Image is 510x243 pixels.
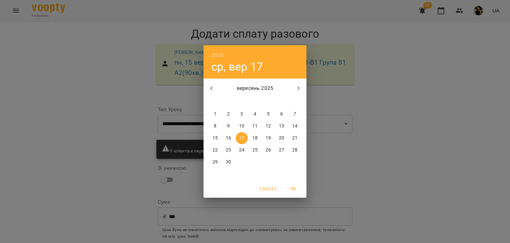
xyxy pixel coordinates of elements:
[292,135,297,141] p: 21
[249,98,261,105] span: чт
[262,108,274,120] button: 5
[212,135,218,141] p: 15
[266,147,271,153] p: 26
[249,132,261,144] button: 18
[236,144,248,156] button: 24
[222,156,234,168] button: 30
[280,111,283,118] p: 6
[222,120,234,132] button: 9
[267,111,270,118] p: 5
[259,185,277,193] span: Cancel
[276,108,288,120] button: 6
[209,144,221,156] button: 22
[227,111,230,118] p: 2
[209,108,221,120] button: 1
[266,123,271,129] p: 12
[289,120,301,132] button: 14
[227,123,230,129] p: 9
[236,120,248,132] button: 10
[226,147,231,153] p: 23
[214,111,216,118] p: 1
[249,120,261,132] button: 11
[279,147,284,153] p: 27
[276,144,288,156] button: 27
[252,135,258,141] p: 18
[289,144,301,156] button: 28
[212,159,218,165] p: 29
[236,132,248,144] button: 17
[212,147,218,153] p: 22
[212,60,263,74] button: ср, вер 17
[222,108,234,120] button: 2
[236,98,248,105] span: ср
[254,111,256,118] p: 4
[294,111,296,118] p: 7
[209,132,221,144] button: 15
[239,135,244,141] p: 17
[239,147,244,153] p: 24
[262,144,274,156] button: 26
[212,51,224,60] button: 2025
[289,98,301,105] span: нд
[292,123,297,129] p: 14
[209,98,221,105] span: пн
[240,111,243,118] p: 3
[285,185,301,193] span: OK
[292,147,297,153] p: 28
[276,120,288,132] button: 13
[222,132,234,144] button: 16
[262,98,274,105] span: пт
[283,183,304,195] button: OK
[279,123,284,129] p: 13
[222,98,234,105] span: вт
[222,144,234,156] button: 23
[276,132,288,144] button: 20
[262,132,274,144] button: 19
[214,123,216,129] p: 8
[252,147,258,153] p: 25
[209,120,221,132] button: 8
[249,108,261,120] button: 4
[289,108,301,120] button: 7
[262,120,274,132] button: 12
[252,123,258,129] p: 11
[226,159,231,165] p: 30
[219,84,291,92] p: вересень 2025
[239,123,244,129] p: 10
[257,183,280,195] button: Cancel
[236,108,248,120] button: 3
[266,135,271,141] p: 19
[249,144,261,156] button: 25
[209,156,221,168] button: 29
[289,132,301,144] button: 21
[276,98,288,105] span: сб
[226,135,231,141] p: 16
[279,135,284,141] p: 20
